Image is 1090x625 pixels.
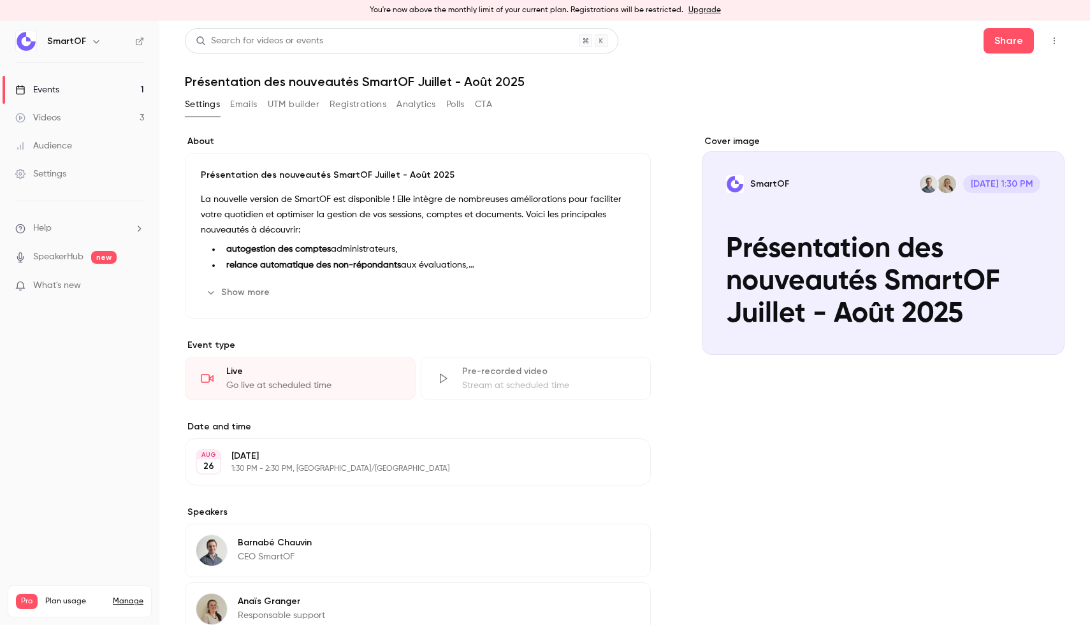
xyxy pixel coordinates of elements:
button: Polls [446,94,465,115]
label: Date and time [185,420,651,433]
label: Speakers [185,506,651,519]
h6: SmartOF [47,35,86,48]
button: Registrations [330,94,386,115]
img: SmartOF [16,31,36,52]
img: Anaïs Granger [196,594,227,624]
p: La nouvelle version de SmartOF est disponible ! Elle intègre de nombreuses améliorations pour fac... [201,192,635,238]
label: Cover image [702,135,1065,148]
iframe: Noticeable Trigger [129,280,144,292]
p: 1:30 PM - 2:30 PM, [GEOGRAPHIC_DATA]/[GEOGRAPHIC_DATA] [231,464,583,474]
button: Share [984,28,1034,54]
div: Search for videos or events [196,34,323,48]
p: Présentation des nouveautés SmartOF Juillet - Août 2025 [201,169,635,182]
p: Anaïs Granger [238,595,325,608]
div: Settings [15,168,66,180]
div: Go live at scheduled time [226,379,400,392]
div: Audience [15,140,72,152]
h1: Présentation des nouveautés SmartOF Juillet - Août 2025 [185,74,1065,89]
strong: autogestion des comptes [226,245,331,254]
a: Manage [113,596,143,607]
button: Show more [201,282,277,303]
p: CEO SmartOF [238,550,312,563]
p: 26 [203,460,214,473]
p: Event type [185,339,651,352]
p: [DATE] [231,450,583,463]
div: Live [226,365,400,378]
button: Emails [230,94,257,115]
button: CTA [475,94,492,115]
p: Barnabé Chauvin [238,536,312,549]
div: AUG [197,450,220,459]
span: What's new [33,279,81,292]
span: new [91,251,117,264]
span: Plan usage [45,596,105,607]
p: Responsable support [238,609,325,622]
li: aux évaluations, [221,259,635,272]
a: SpeakerHub [33,250,84,264]
div: LiveGo live at scheduled time [185,357,416,400]
button: Settings [185,94,220,115]
img: Barnabé Chauvin [196,535,227,566]
li: administrateurs, [221,243,635,256]
li: help-dropdown-opener [15,222,144,235]
div: Events [15,83,59,96]
a: Upgrade [688,5,721,15]
strong: relance automatique des non-répondants [226,261,401,269]
label: About [185,135,651,148]
span: Help [33,222,52,235]
button: Analytics [396,94,436,115]
button: UTM builder [268,94,319,115]
div: Videos [15,111,61,124]
div: Pre-recorded videoStream at scheduled time [421,357,651,400]
span: Pro [16,594,38,609]
section: Cover image [702,135,1065,355]
div: Stream at scheduled time [462,379,636,392]
div: Pre-recorded video [462,365,636,378]
div: Barnabé ChauvinBarnabé ChauvinCEO SmartOF [185,524,651,577]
